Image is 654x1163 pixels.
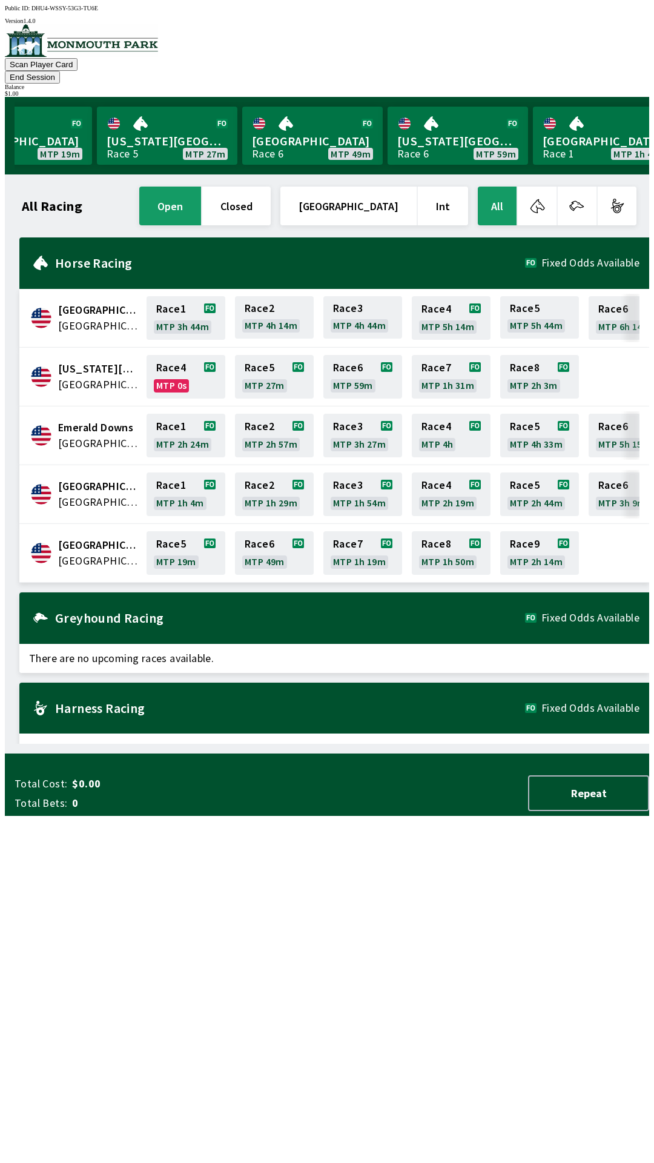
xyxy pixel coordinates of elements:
[421,363,451,373] span: Race 7
[58,553,139,569] span: United States
[156,539,186,549] span: Race 5
[331,149,371,159] span: MTP 49m
[235,414,314,457] a: Race2MTP 2h 57m
[235,296,314,340] a: Race2MTP 4h 14m
[147,355,225,399] a: Race4MTP 0s
[245,439,297,449] span: MTP 2h 57m
[421,539,451,549] span: Race 8
[510,380,558,390] span: MTP 2h 3m
[19,644,649,673] span: There are no upcoming races available.
[5,90,649,97] div: $ 1.00
[397,133,518,149] span: [US_STATE][GEOGRAPHIC_DATA]
[97,107,237,165] a: [US_STATE][GEOGRAPHIC_DATA]Race 5MTP 27m
[333,320,386,330] span: MTP 4h 44m
[245,480,274,490] span: Race 2
[510,557,563,566] span: MTP 2h 14m
[333,422,363,431] span: Race 3
[476,149,516,159] span: MTP 59m
[598,322,651,331] span: MTP 6h 14m
[412,472,490,516] a: Race4MTP 2h 19m
[323,296,402,340] a: Race3MTP 4h 44m
[598,304,628,314] span: Race 6
[15,777,67,791] span: Total Cost:
[235,355,314,399] a: Race5MTP 27m
[55,258,525,268] h2: Horse Racing
[510,439,563,449] span: MTP 4h 33m
[412,414,490,457] a: Race4MTP 4h
[333,557,386,566] span: MTP 1h 19m
[58,302,139,318] span: Canterbury Park
[510,320,563,330] span: MTP 5h 44m
[500,472,579,516] a: Race5MTP 2h 44m
[333,363,363,373] span: Race 6
[245,422,274,431] span: Race 2
[421,380,474,390] span: MTP 1h 31m
[245,498,297,508] span: MTP 1h 29m
[252,149,283,159] div: Race 6
[323,531,402,575] a: Race7MTP 1h 19m
[156,557,196,566] span: MTP 19m
[156,304,186,314] span: Race 1
[58,537,139,553] span: Monmouth Park
[245,557,285,566] span: MTP 49m
[280,187,417,225] button: [GEOGRAPHIC_DATA]
[323,414,402,457] a: Race3MTP 3h 27m
[421,304,451,314] span: Race 4
[528,775,649,811] button: Repeat
[333,303,363,313] span: Race 3
[245,539,274,549] span: Race 6
[147,472,225,516] a: Race1MTP 1h 4m
[139,187,201,225] button: open
[598,480,628,490] span: Race 6
[245,320,297,330] span: MTP 4h 14m
[333,480,363,490] span: Race 3
[252,133,373,149] span: [GEOGRAPHIC_DATA]
[58,494,139,510] span: United States
[58,377,139,393] span: United States
[235,531,314,575] a: Race6MTP 49m
[541,258,639,268] span: Fixed Odds Available
[510,498,563,508] span: MTP 2h 44m
[418,187,468,225] button: Int
[421,498,474,508] span: MTP 2h 19m
[156,439,209,449] span: MTP 2h 24m
[156,363,186,373] span: Race 4
[541,613,639,623] span: Fixed Odds Available
[510,363,540,373] span: Race 8
[72,777,263,791] span: $0.00
[147,296,225,340] a: Race1MTP 3h 44m
[510,422,540,431] span: Race 5
[500,296,579,340] a: Race5MTP 5h 44m
[15,796,67,810] span: Total Bets:
[478,187,517,225] button: All
[58,318,139,334] span: United States
[510,539,540,549] span: Race 9
[156,422,186,431] span: Race 1
[397,149,429,159] div: Race 6
[245,303,274,313] span: Race 2
[333,439,386,449] span: MTP 3h 27m
[412,355,490,399] a: Race7MTP 1h 31m
[245,380,285,390] span: MTP 27m
[156,322,209,331] span: MTP 3h 44m
[421,422,451,431] span: Race 4
[55,613,525,623] h2: Greyhound Racing
[5,24,158,57] img: venue logo
[333,380,373,390] span: MTP 59m
[421,480,451,490] span: Race 4
[333,539,363,549] span: Race 7
[333,498,386,508] span: MTP 1h 54m
[55,703,525,713] h2: Harness Racing
[598,439,651,449] span: MTP 5h 15m
[19,734,649,763] span: There are no upcoming races available.
[156,380,187,390] span: MTP 0s
[58,479,139,494] span: Fairmount Park
[323,355,402,399] a: Race6MTP 59m
[412,531,490,575] a: Race8MTP 1h 50m
[5,5,649,12] div: Public ID:
[245,363,274,373] span: Race 5
[40,149,80,159] span: MTP 19m
[235,472,314,516] a: Race2MTP 1h 29m
[58,420,139,436] span: Emerald Downs
[5,58,78,71] button: Scan Player Card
